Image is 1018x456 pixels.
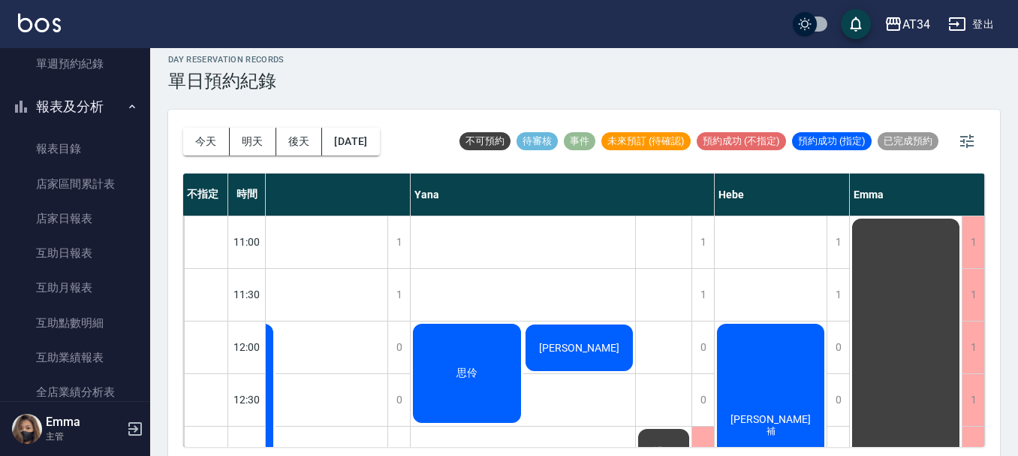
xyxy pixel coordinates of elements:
img: Person [12,414,42,444]
div: 時間 [228,174,266,216]
span: [PERSON_NAME] [727,413,814,425]
h3: 單日預約紀錄 [168,71,285,92]
span: 預約成功 (不指定) [697,134,786,148]
div: 0 [387,322,410,373]
span: 思伶 [453,367,480,380]
button: AT34 [878,9,936,40]
div: 1 [691,216,714,268]
span: 不可預約 [459,134,511,148]
a: 互助日報表 [6,236,144,270]
p: 主管 [46,430,122,443]
button: 登出 [942,11,1000,38]
h5: Emma [46,415,122,430]
div: 0 [827,322,849,373]
div: 0 [691,374,714,426]
a: 互助點數明細 [6,306,144,340]
span: 補 [763,425,779,438]
div: AT34 [902,15,930,34]
div: 12:30 [228,373,266,426]
div: Hebe [715,174,850,216]
img: Logo [18,14,61,32]
div: 1 [387,269,410,321]
div: 0 [827,374,849,426]
h2: day Reservation records [168,55,285,65]
button: 明天 [230,128,276,156]
a: 店家日報表 [6,201,144,236]
div: 11:30 [228,268,266,321]
span: 未來預訂 (待確認) [601,134,691,148]
a: 全店業績分析表 [6,375,144,409]
div: 1 [962,216,984,268]
span: 已完成預約 [878,134,938,148]
div: 1 [962,269,984,321]
div: 0 [691,322,714,373]
div: 1 [387,216,410,268]
div: Yana [411,174,715,216]
div: 不指定 [183,174,228,216]
button: 報表及分析 [6,87,144,126]
a: 互助業績報表 [6,340,144,375]
span: [PERSON_NAME] [536,342,622,354]
div: 11:00 [228,216,266,268]
div: 1 [827,216,849,268]
div: Emma [850,174,985,216]
a: 單週預約紀錄 [6,47,144,81]
span: 事件 [564,134,595,148]
button: [DATE] [322,128,379,156]
a: 店家區間累計表 [6,167,144,201]
div: [PERSON_NAME] [163,174,411,216]
button: save [841,9,871,39]
div: 1 [962,374,984,426]
button: 今天 [183,128,230,156]
div: 0 [387,374,410,426]
div: 1 [827,269,849,321]
span: 預約成功 (指定) [792,134,872,148]
div: 12:00 [228,321,266,373]
div: 1 [962,322,984,373]
a: 互助月報表 [6,270,144,305]
button: 後天 [276,128,323,156]
a: 報表目錄 [6,131,144,166]
div: 1 [691,269,714,321]
span: 待審核 [517,134,558,148]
